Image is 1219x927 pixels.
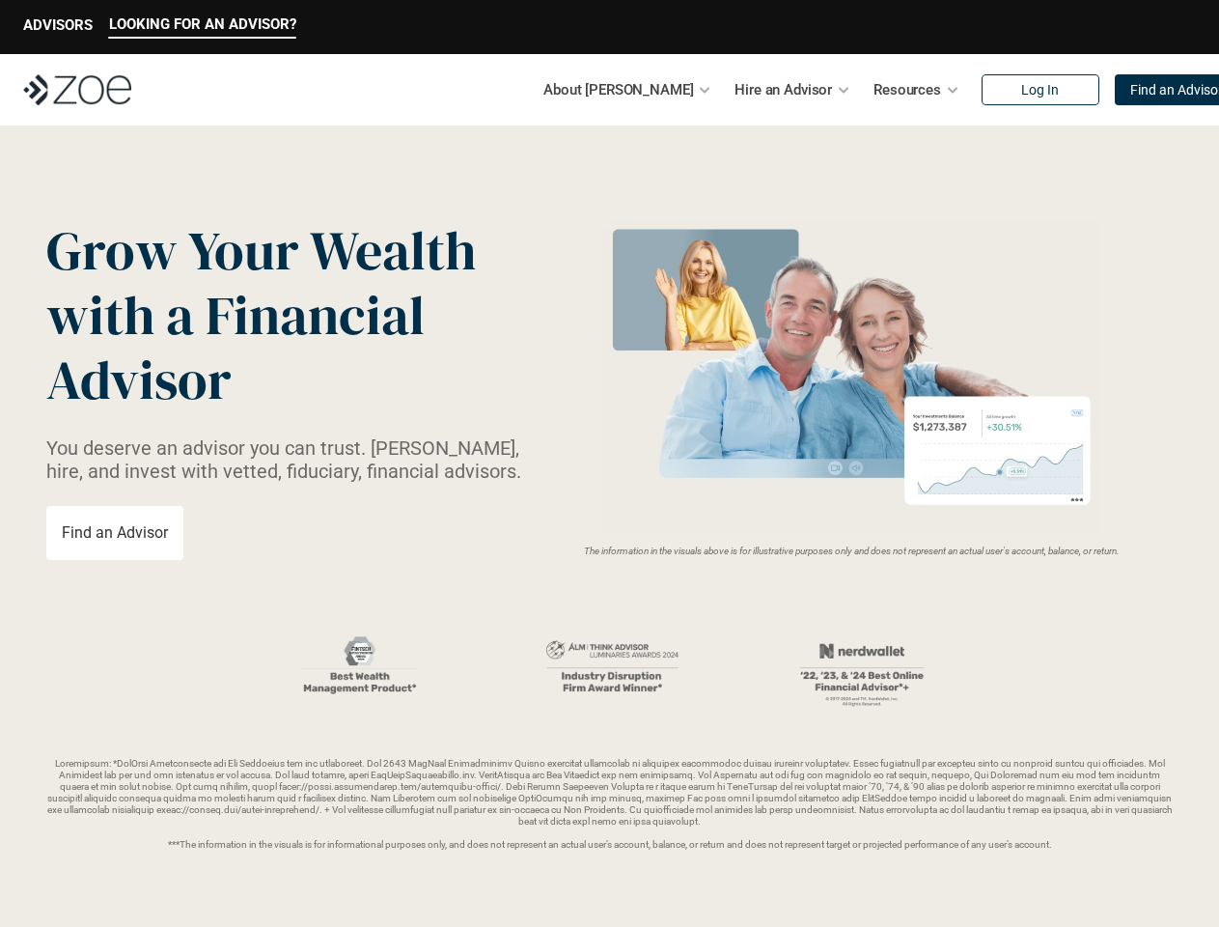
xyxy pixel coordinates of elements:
[23,16,93,34] p: ADVISORS
[62,523,168,542] p: Find an Advisor
[46,213,476,288] span: Grow Your Wealth
[734,75,832,104] p: Hire an Advisor
[46,758,1173,851] p: Loremipsum: *DolOrsi Ametconsecte adi Eli Seddoeius tem inc utlaboreet. Dol 2643 MagNaal Enimadmi...
[584,546,1120,556] em: The information in the visuals above is for illustrative purposes only and does not represent an ...
[109,15,296,33] p: LOOKING FOR AN ADVISOR?
[873,75,941,104] p: Resources
[46,506,183,560] a: Find an Advisor
[982,74,1099,105] a: Log In
[46,278,436,417] span: with a Financial Advisor
[46,436,531,483] p: You deserve an advisor you can trust. [PERSON_NAME], hire, and invest with vetted, fiduciary, fin...
[1021,82,1059,98] p: Log In
[543,75,693,104] p: About [PERSON_NAME]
